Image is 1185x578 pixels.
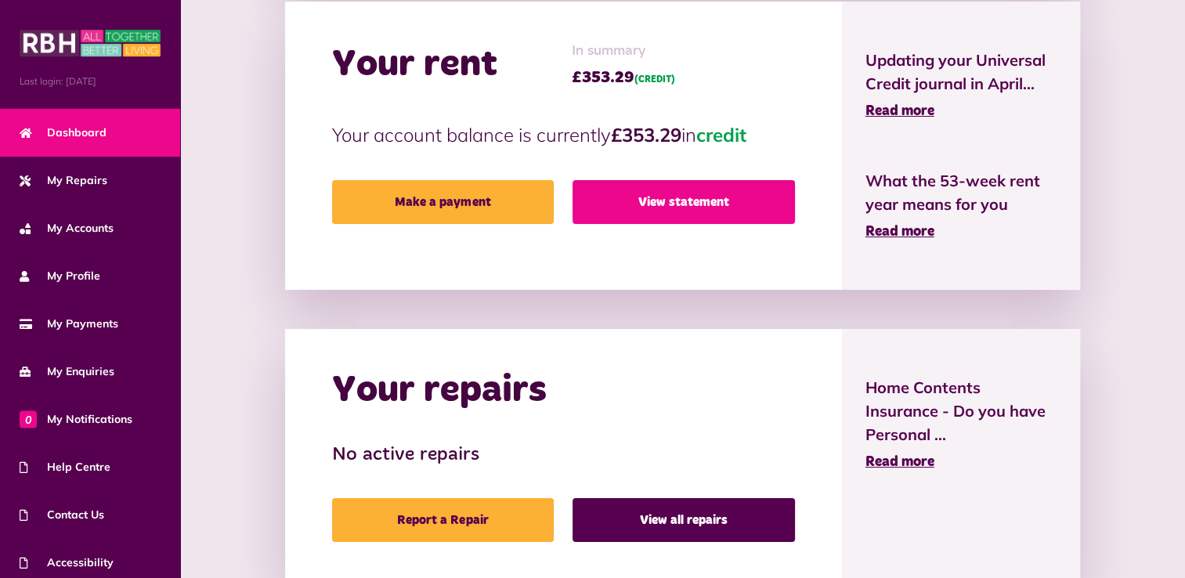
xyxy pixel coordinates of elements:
span: In summary [572,41,675,62]
h2: Your repairs [332,368,547,414]
span: £353.29 [572,66,675,89]
span: Home Contents Insurance - Do you have Personal ... [865,376,1057,446]
span: Read more [865,455,934,469]
a: Updating your Universal Credit journal in April... Read more [865,49,1057,122]
img: MyRBH [20,27,161,59]
a: Report a Repair [332,498,555,542]
span: (CREDIT) [634,75,675,85]
a: Make a payment [332,180,555,224]
p: Your account balance is currently in [332,121,795,149]
span: Last login: [DATE] [20,74,161,89]
span: What the 53-week rent year means for you [865,169,1057,216]
span: Read more [865,225,934,239]
span: Contact Us [20,507,104,523]
span: Read more [865,104,934,118]
span: 0 [20,410,37,428]
a: View all repairs [573,498,795,542]
a: What the 53-week rent year means for you Read more [865,169,1057,243]
span: Help Centre [20,459,110,475]
span: Updating your Universal Credit journal in April... [865,49,1057,96]
a: Home Contents Insurance - Do you have Personal ... Read more [865,376,1057,473]
span: credit [696,123,746,146]
span: My Enquiries [20,363,114,380]
h3: No active repairs [332,444,795,467]
a: View statement [573,180,795,224]
span: My Accounts [20,220,114,237]
strong: £353.29 [611,123,681,146]
span: My Payments [20,316,118,332]
span: My Profile [20,268,100,284]
span: My Repairs [20,172,107,189]
span: Dashboard [20,125,107,141]
h2: Your rent [332,42,497,88]
span: Accessibility [20,555,114,571]
span: My Notifications [20,411,132,428]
